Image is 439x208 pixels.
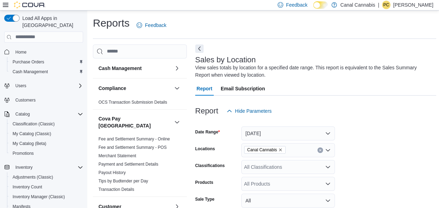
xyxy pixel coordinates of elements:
[10,193,83,201] span: Inventory Manager (Classic)
[13,59,44,65] span: Purchase Orders
[382,1,390,9] div: Patrick Ciantar
[325,147,331,153] button: Open list of options
[15,97,36,103] span: Customers
[14,1,45,8] img: Cova
[7,172,86,182] button: Adjustments (Classic)
[1,81,86,91] button: Users
[13,96,38,104] a: Customers
[98,65,171,72] button: Cash Management
[98,85,171,92] button: Compliance
[195,196,214,202] label: Sale Type
[195,129,220,135] label: Date Range
[325,164,331,170] button: Open list of options
[145,22,166,29] span: Feedback
[10,149,83,158] span: Promotions
[7,67,86,77] button: Cash Management
[195,163,225,168] label: Classifications
[98,145,167,150] span: Fee and Settlement Summary - POS
[10,68,83,76] span: Cash Management
[173,84,181,92] button: Compliance
[15,49,27,55] span: Home
[13,163,35,172] button: Inventory
[195,56,256,64] h3: Sales by Location
[13,121,55,127] span: Classification (Classic)
[244,146,286,154] span: Canal Cannabis
[93,16,130,30] h1: Reports
[15,83,26,89] span: Users
[378,1,379,9] p: |
[10,139,83,148] span: My Catalog (Beta)
[98,115,171,129] button: Cova Pay [GEOGRAPHIC_DATA]
[13,82,29,90] button: Users
[20,15,83,29] span: Load All Apps in [GEOGRAPHIC_DATA]
[278,148,283,152] button: Remove Canal Cannabis from selection in this group
[98,170,126,175] a: Payout History
[195,146,215,152] label: Locations
[13,48,29,56] a: Home
[313,1,328,9] input: Dark Mode
[1,109,86,119] button: Catalog
[93,135,187,196] div: Cova Pay [GEOGRAPHIC_DATA]
[98,162,158,167] a: Payment and Settlement Details
[93,98,187,109] div: Compliance
[13,194,65,200] span: Inventory Manager (Classic)
[15,165,32,170] span: Inventory
[13,141,46,146] span: My Catalog (Beta)
[10,120,83,128] span: Classification (Classic)
[7,182,86,192] button: Inventory Count
[341,1,375,9] p: Canal Cannabis
[10,183,83,191] span: Inventory Count
[98,161,158,167] span: Payment and Settlement Details
[195,180,213,185] label: Products
[7,148,86,158] button: Promotions
[241,126,335,140] button: [DATE]
[10,58,83,66] span: Purchase Orders
[10,183,45,191] a: Inventory Count
[15,111,30,117] span: Catalog
[173,64,181,72] button: Cash Management
[10,139,49,148] a: My Catalog (Beta)
[1,95,86,105] button: Customers
[1,47,86,57] button: Home
[221,82,265,96] span: Email Subscription
[98,153,136,158] a: Merchant Statement
[7,139,86,148] button: My Catalog (Beta)
[134,18,169,32] a: Feedback
[13,82,83,90] span: Users
[197,82,212,96] span: Report
[235,108,272,115] span: Hide Parameters
[98,65,142,72] h3: Cash Management
[10,173,83,181] span: Adjustments (Classic)
[10,173,56,181] a: Adjustments (Classic)
[13,96,83,104] span: Customers
[10,130,54,138] a: My Catalog (Classic)
[10,130,83,138] span: My Catalog (Classic)
[10,149,37,158] a: Promotions
[13,110,83,118] span: Catalog
[98,145,167,150] a: Fee and Settlement Summary - POS
[98,136,170,142] span: Fee and Settlement Summary - Online
[241,194,335,208] button: All
[13,151,34,156] span: Promotions
[10,58,47,66] a: Purchase Orders
[10,193,68,201] a: Inventory Manager (Classic)
[98,85,126,92] h3: Compliance
[10,120,58,128] a: Classification (Classic)
[10,68,51,76] a: Cash Management
[247,146,277,153] span: Canal Cannabis
[13,174,53,180] span: Adjustments (Classic)
[13,163,83,172] span: Inventory
[7,57,86,67] button: Purchase Orders
[7,129,86,139] button: My Catalog (Classic)
[173,118,181,126] button: Cova Pay [GEOGRAPHIC_DATA]
[13,184,42,190] span: Inventory Count
[325,181,331,187] button: Open list of options
[383,1,389,9] span: PC
[195,44,204,53] button: Next
[13,131,51,137] span: My Catalog (Classic)
[98,178,148,184] span: Tips by Budtender per Day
